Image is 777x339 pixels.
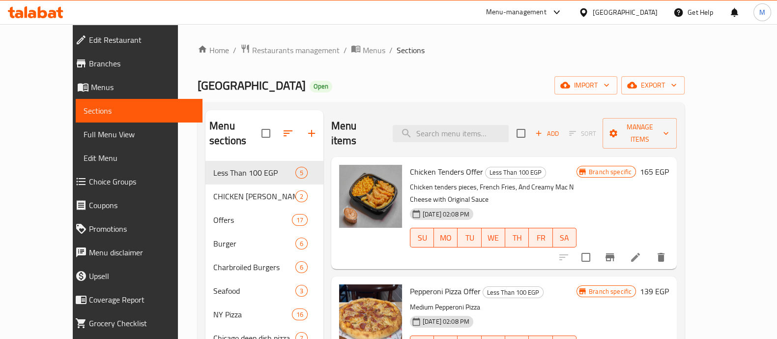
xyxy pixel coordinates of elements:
[397,44,425,56] span: Sections
[213,214,291,226] span: Offers
[89,176,195,187] span: Choice Groups
[213,308,291,320] span: NY Pizza
[205,232,323,255] div: Burger6
[213,190,295,202] div: CHICKEN SANDO
[351,44,385,57] a: Menus
[213,190,295,202] span: CHICKEN [PERSON_NAME]
[292,310,307,319] span: 16
[389,44,393,56] li: /
[553,228,576,247] button: SA
[363,44,385,56] span: Menus
[252,44,340,56] span: Restaurants management
[89,34,195,46] span: Edit Restaurant
[419,317,473,326] span: [DATE] 02:08 PM
[410,284,481,299] span: Pepperoni Pizza Offer
[593,7,658,18] div: [GEOGRAPHIC_DATA]
[67,264,202,288] a: Upsell
[640,165,669,179] h6: 165 EGP
[603,118,677,149] button: Manage items
[295,261,308,273] div: items
[205,185,323,208] div: CHICKEN [PERSON_NAME]2
[410,164,483,179] span: Chicken Tenders Offer
[483,286,544,298] div: Less Than 100 EGP
[276,122,300,145] span: Sort sections
[759,7,765,18] span: M
[531,126,563,141] span: Add item
[598,246,622,269] button: Branch-specific-item
[505,228,529,247] button: TH
[240,44,340,57] a: Restaurants management
[557,231,573,245] span: SA
[89,58,195,69] span: Branches
[331,119,381,148] h2: Menu items
[292,216,307,225] span: 17
[296,168,307,178] span: 5
[67,311,202,335] a: Grocery Checklist
[213,167,295,179] span: Less Than 100 EGP
[213,238,295,249] span: Burger
[534,128,560,139] span: Add
[295,285,308,297] div: items
[89,317,195,329] span: Grocery Checklist
[310,82,332,91] span: Open
[576,247,596,268] span: Select to update
[410,301,576,313] p: Medium Pepperoni Pizza
[213,285,295,297] span: Seafood
[292,214,308,226] div: items
[84,152,195,164] span: Edit Menu
[67,170,202,193] a: Choice Groups
[89,247,195,258] span: Menu disclaimer
[209,119,261,148] h2: Menu sections
[563,126,603,141] span: Select section first
[205,208,323,232] div: Offers17
[295,167,308,179] div: items
[486,167,546,178] span: Less Than 100 EGP
[630,251,641,263] a: Edit menu item
[205,255,323,279] div: Charbroiled Burgers6
[610,121,669,146] span: Manage items
[339,165,402,228] img: Chicken Tenders Offer
[393,125,509,142] input: search
[296,192,307,201] span: 2
[300,122,323,145] button: Add section
[511,123,531,144] span: Select section
[256,123,276,144] span: Select all sections
[89,199,195,211] span: Coupons
[640,284,669,298] h6: 139 EGP
[89,294,195,306] span: Coverage Report
[419,210,473,219] span: [DATE] 02:08 PM
[205,303,323,326] div: NY Pizza16
[585,167,635,177] span: Branch specific
[296,286,307,296] span: 3
[410,181,576,206] p: Chicken tenders pieces, French Fries, And Creamy Mac N Cheese with Original Sauce
[458,228,481,247] button: TU
[205,279,323,303] div: Seafood3
[89,270,195,282] span: Upsell
[67,52,202,75] a: Branches
[529,228,552,247] button: FR
[76,123,202,146] a: Full Menu View
[310,81,332,92] div: Open
[483,287,543,298] span: Less Than 100 EGP
[486,231,501,245] span: WE
[76,146,202,170] a: Edit Menu
[629,79,677,92] span: export
[649,246,673,269] button: delete
[233,44,236,56] li: /
[533,231,548,245] span: FR
[213,261,295,273] span: Charbroiled Burgers
[67,241,202,264] a: Menu disclaimer
[198,74,306,96] span: [GEOGRAPHIC_DATA]
[67,193,202,217] a: Coupons
[296,239,307,248] span: 6
[296,263,307,272] span: 6
[295,190,308,202] div: items
[89,223,195,235] span: Promotions
[76,99,202,123] a: Sections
